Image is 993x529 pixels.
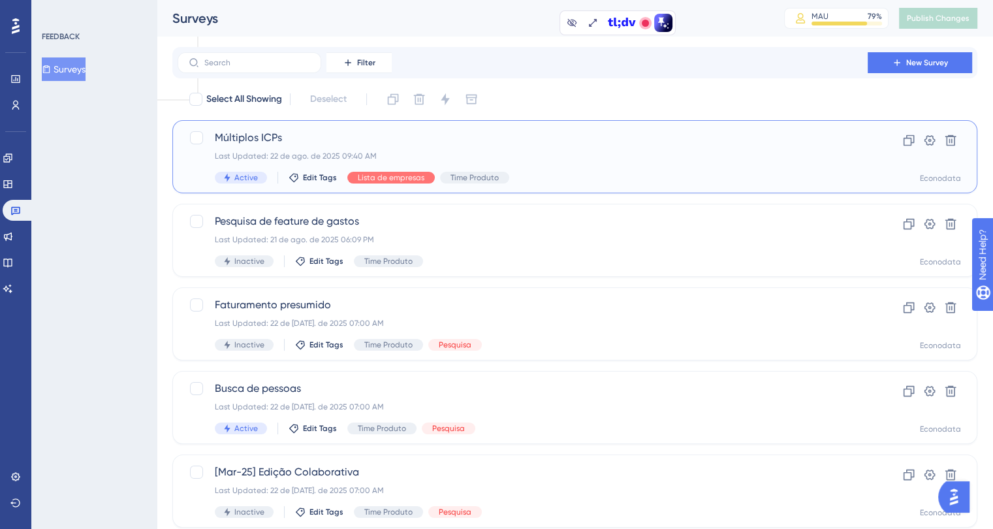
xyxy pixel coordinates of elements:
span: Need Help? [31,3,82,19]
span: Edit Tags [309,340,343,350]
button: Edit Tags [289,423,337,434]
div: Last Updated: 22 de [DATE]. de 2025 07:00 AM [215,402,830,412]
span: Edit Tags [303,172,337,183]
div: Surveys [172,9,751,27]
button: New Survey [868,52,972,73]
input: Search [204,58,310,67]
span: Edit Tags [309,256,343,266]
div: 79 % [868,11,882,22]
div: Last Updated: 21 de ago. de 2025 06:09 PM [215,234,830,245]
span: Lista de empresas [358,172,424,183]
span: Active [234,423,258,434]
div: Econodata [920,173,961,184]
button: Edit Tags [295,340,343,350]
div: Econodata [920,340,961,351]
span: [Mar-25] Edição Colaborativa [215,464,830,480]
button: Surveys [42,57,86,81]
button: Deselect [298,88,358,111]
span: Time Produto [364,256,413,266]
span: Edit Tags [303,423,337,434]
span: Publish Changes [907,13,969,24]
span: Pesquisa de feature de gastos [215,214,830,229]
span: Pesquisa [432,423,465,434]
span: Pesquisa [439,340,471,350]
button: Filter [326,52,392,73]
span: Faturamento presumido [215,297,830,313]
div: Last Updated: 22 de [DATE]. de 2025 07:00 AM [215,485,830,496]
span: Edit Tags [309,507,343,517]
div: Econodata [920,257,961,267]
iframe: UserGuiding AI Assistant Launcher [938,477,977,517]
span: Filter [357,57,375,68]
span: Pesquisa [439,507,471,517]
div: Econodata [920,424,961,434]
button: Edit Tags [295,256,343,266]
span: Deselect [310,91,347,107]
span: Inactive [234,256,264,266]
span: New Survey [906,57,948,68]
span: Time Produto [450,172,499,183]
button: Edit Tags [295,507,343,517]
span: Select All Showing [206,91,282,107]
span: Time Produto [364,507,413,517]
button: Publish Changes [899,8,977,29]
span: Time Produto [358,423,406,434]
button: Edit Tags [289,172,337,183]
span: Inactive [234,507,264,517]
span: Active [234,172,258,183]
div: Last Updated: 22 de [DATE]. de 2025 07:00 AM [215,318,830,329]
span: Busca de pessoas [215,381,830,396]
div: Econodata [920,507,961,518]
div: MAU [812,11,828,22]
span: Múltiplos ICPs [215,130,830,146]
div: Last Updated: 22 de ago. de 2025 09:40 AM [215,151,830,161]
div: FEEDBACK [42,31,80,42]
span: Time Produto [364,340,413,350]
span: Inactive [234,340,264,350]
